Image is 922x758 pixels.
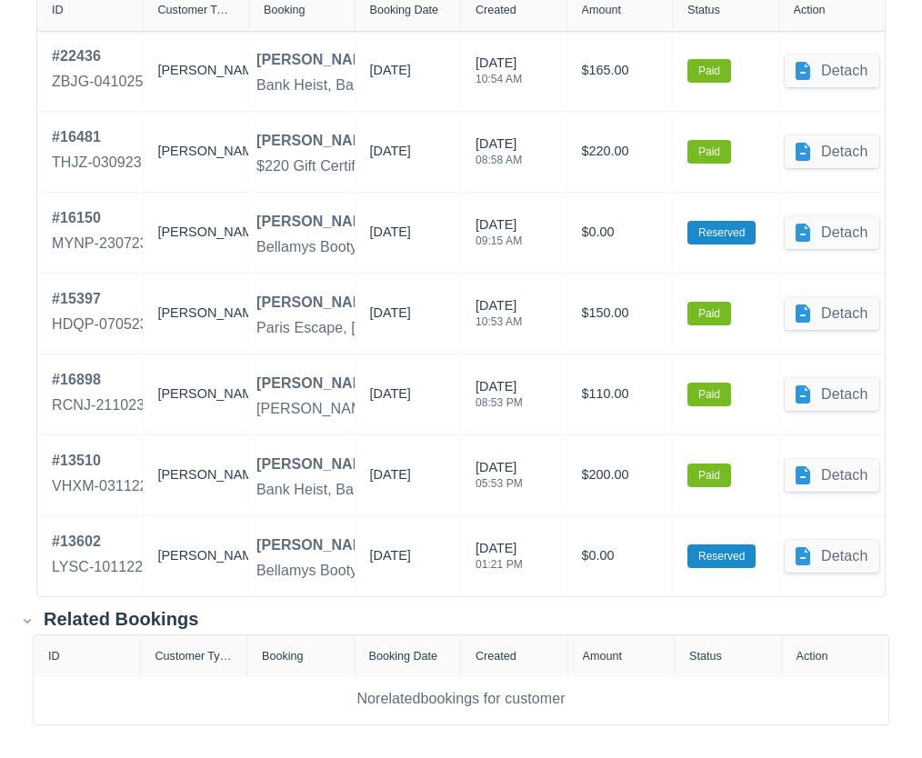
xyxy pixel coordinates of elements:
[476,650,516,663] div: Created
[52,450,148,501] a: #13510VHXM-031122
[44,608,199,631] div: Related Bookings
[370,61,411,88] div: [DATE]
[785,297,879,330] button: Detach
[476,316,522,327] div: 10:53 AM
[256,479,507,501] div: Bank Heist, Bank Heist Room Booking
[369,650,438,663] div: Booking Date
[256,155,386,177] div: $220 Gift Certificate
[476,54,522,95] div: [DATE]
[158,126,235,177] div: [PERSON_NAME]
[476,478,523,489] div: 05:53 PM
[785,459,879,492] button: Detach
[370,142,411,169] div: [DATE]
[256,211,379,233] div: [PERSON_NAME]
[476,155,522,165] div: 08:58 AM
[262,650,304,663] div: Booking
[476,296,522,338] div: [DATE]
[52,475,148,497] div: VHXM-031122
[476,74,522,85] div: 10:54 AM
[48,650,60,663] div: ID
[582,45,658,96] div: $165.00
[476,377,523,419] div: [DATE]
[256,75,507,96] div: Bank Heist, Bank Heist Room Booking
[52,207,148,258] a: #16150MYNP-230723
[582,531,658,582] div: $0.00
[256,317,657,339] div: Paris Escape, [GEOGRAPHIC_DATA] Escape Room Booking
[687,59,731,83] label: Paid
[52,45,144,67] div: # 22436
[256,454,379,475] div: [PERSON_NAME]
[52,126,142,177] a: #16481THJZ-030923
[158,288,235,339] div: [PERSON_NAME]
[52,207,148,229] div: # 16150
[158,207,235,258] div: [PERSON_NAME]
[476,559,523,570] div: 01:21 PM
[158,4,235,16] div: Customer Type
[794,4,826,16] div: Action
[52,450,148,472] div: # 13510
[158,369,235,420] div: [PERSON_NAME]
[370,4,439,16] div: Booking Date
[785,540,879,573] button: Detach
[370,223,411,250] div: [DATE]
[687,221,756,244] label: Reserved
[158,450,235,501] div: [PERSON_NAME]
[256,130,379,152] div: [PERSON_NAME]
[52,233,148,254] div: MYNP-230723
[52,369,145,391] div: # 16898
[476,397,523,408] div: 08:53 PM
[52,152,142,174] div: THJZ-030923
[52,288,148,339] a: #15397HDQP-070523
[370,304,411,331] div: [DATE]
[476,215,522,257] div: [DATE]
[256,534,379,556] div: [PERSON_NAME]
[52,71,144,93] div: ZBJG-041025
[687,302,731,325] label: Paid
[370,465,411,493] div: [DATE]
[264,4,306,16] div: Booking
[256,49,379,71] div: [PERSON_NAME]
[52,288,148,310] div: # 15397
[52,531,143,582] a: #13602LYSC-101122
[476,235,522,246] div: 09:15 AM
[370,546,411,573] div: [DATE]
[582,369,658,420] div: $110.00
[785,55,879,87] button: Detach
[356,688,565,710] div: No related bookings for customer
[582,207,658,258] div: $0.00
[256,373,379,394] div: [PERSON_NAME]
[155,650,233,663] div: Customer Type
[689,650,722,663] div: Status
[256,236,566,258] div: Bellamys Booty, Bellamys Booty Room Booking
[158,45,235,96] div: [PERSON_NAME]
[583,650,622,663] div: Amount
[687,383,731,406] label: Paid
[476,4,516,16] div: Created
[582,288,658,339] div: $150.00
[52,556,143,578] div: LYSC-101122
[476,539,523,581] div: [DATE]
[687,464,731,487] label: Paid
[52,126,142,148] div: # 16481
[158,531,235,582] div: [PERSON_NAME]
[785,135,879,168] button: Detach
[52,394,145,416] div: RCNJ-211023
[370,384,411,412] div: [DATE]
[52,314,148,335] div: HDQP-070523
[582,126,658,177] div: $220.00
[476,135,522,176] div: [DATE]
[582,4,621,16] div: Amount
[687,4,720,16] div: Status
[256,560,566,582] div: Bellamys Booty, Bellamys Booty Room Booking
[52,45,144,96] a: #22436ZBJG-041025
[256,292,379,314] div: [PERSON_NAME]
[785,378,879,411] button: Detach
[52,531,143,553] div: # 13602
[687,544,756,568] label: Reserved
[52,369,145,420] a: #16898RCNJ-211023
[582,450,658,501] div: $200.00
[52,4,64,16] div: ID
[687,140,731,164] label: Paid
[476,458,523,500] div: [DATE]
[797,650,828,663] div: Action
